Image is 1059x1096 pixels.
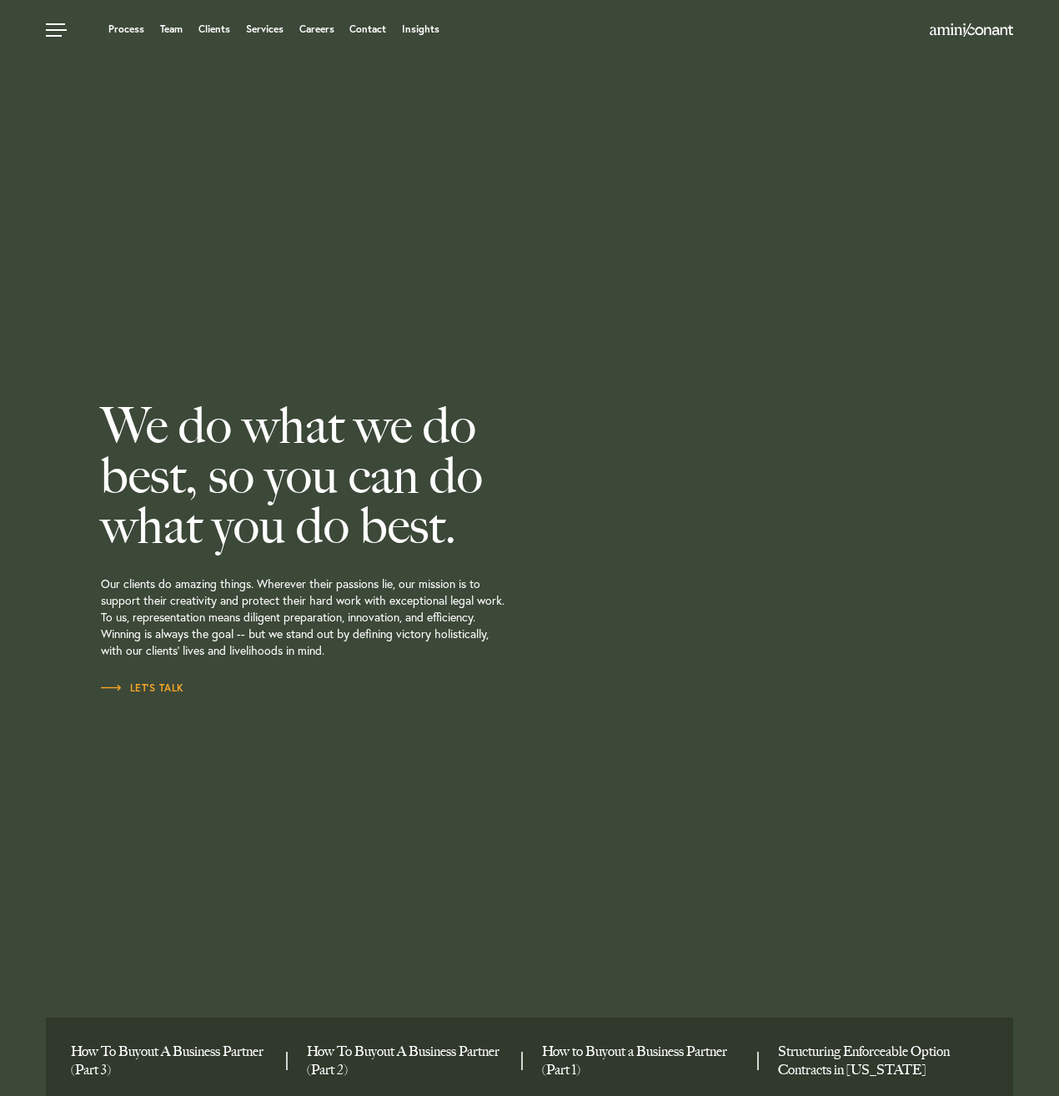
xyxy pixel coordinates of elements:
[299,24,334,34] a: Careers
[101,551,605,680] p: Our clients do amazing things. Wherever their passions lie, our mission is to support their creat...
[542,1043,745,1079] a: How to Buyout a Business Partner (Part 1)
[160,24,183,34] a: Team
[101,400,605,551] h2: We do what we do best, so you can do what you do best.
[198,24,230,34] a: Clients
[307,1043,509,1079] a: How To Buyout A Business Partner (Part 2)
[246,24,284,34] a: Services
[349,24,386,34] a: Contact
[108,24,144,34] a: Process
[778,1043,981,1079] a: Structuring Enforceable Option Contracts in Texas
[101,680,184,696] a: Let’s Talk
[71,1043,274,1079] a: How To Buyout A Business Partner (Part 3)
[930,23,1013,37] img: Amini & Conant
[402,24,439,34] a: Insights
[101,683,184,693] span: Let’s Talk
